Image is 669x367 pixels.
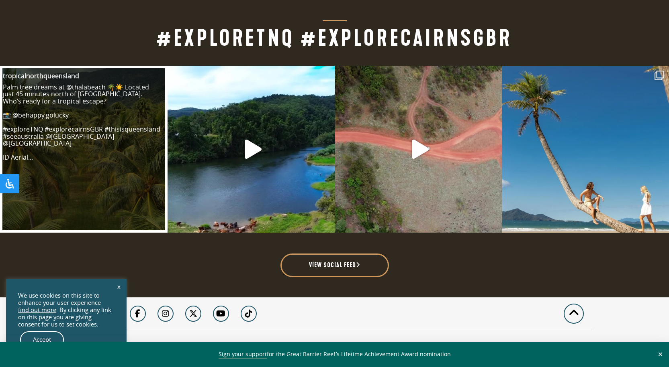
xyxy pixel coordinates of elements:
button: Close [656,351,665,358]
span: for the Great Barrier Reef’s Lifetime Achievement Award nomination [219,350,451,359]
svg: Open Accessibility Panel [5,179,14,189]
a: find out more [18,306,56,314]
a: View social feed [280,253,389,277]
div: We use cookies on this site to enhance your user experience . By clicking any link on this page y... [18,292,115,328]
a: Accept [20,331,64,348]
h2: #exploreTNQ #explorecairnsGBR [86,20,584,52]
a: Sign your support [219,350,267,359]
a: x [113,278,125,295]
a: tropicalnorthqueensland [3,71,79,92]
